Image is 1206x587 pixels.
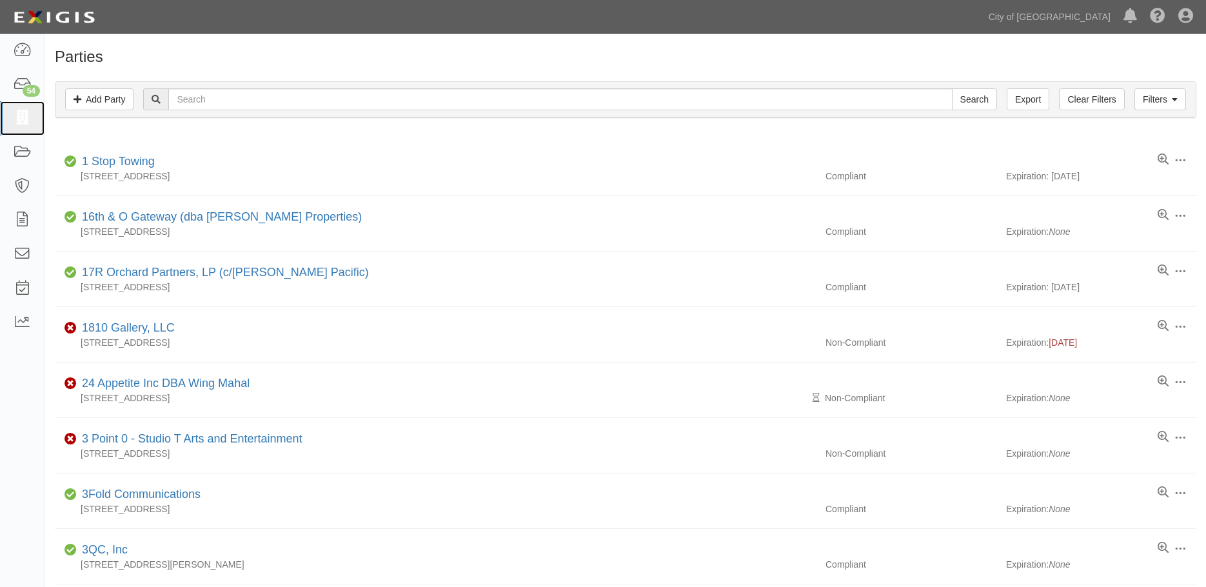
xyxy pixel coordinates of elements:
[1049,393,1070,403] i: None
[1158,542,1169,555] a: View results summary
[82,488,201,501] a: 3Fold Communications
[82,321,175,334] a: 1810 Gallery, LLC
[1059,88,1124,110] a: Clear Filters
[816,447,1006,460] div: Non-Compliant
[1006,336,1196,349] div: Expiration:
[55,447,816,460] div: [STREET_ADDRESS]
[77,154,155,170] div: 1 Stop Towing
[982,4,1117,30] a: City of [GEOGRAPHIC_DATA]
[816,558,1006,571] div: Compliant
[1006,502,1196,515] div: Expiration:
[23,85,40,97] div: 54
[1049,448,1070,459] i: None
[1158,209,1169,222] a: View results summary
[77,542,128,559] div: 3QC, Inc
[55,336,816,349] div: [STREET_ADDRESS]
[82,210,362,223] a: 16th & O Gateway (dba [PERSON_NAME] Properties)
[1049,504,1070,514] i: None
[1134,88,1186,110] a: Filters
[55,392,816,404] div: [STREET_ADDRESS]
[1158,431,1169,444] a: View results summary
[1006,225,1196,238] div: Expiration:
[952,88,997,110] input: Search
[1006,392,1196,404] div: Expiration:
[1049,337,1077,348] span: [DATE]
[64,490,77,499] i: Compliant
[82,266,369,279] a: 17R Orchard Partners, LP (c/[PERSON_NAME] Pacific)
[1006,170,1196,183] div: Expiration: [DATE]
[816,392,1006,404] div: Non-Compliant
[77,209,362,226] div: 16th & O Gateway (dba Ravel Rasmussen Properties)
[1158,154,1169,166] a: View results summary
[77,264,369,281] div: 17R Orchard Partners, LP (c/o Heller Pacific)
[82,543,128,556] a: 3QC, Inc
[64,379,77,388] i: Non-Compliant
[65,88,133,110] a: Add Party
[64,435,77,444] i: Non-Compliant
[64,213,77,222] i: Compliant
[64,324,77,333] i: Non-Compliant
[55,48,1196,65] h1: Parties
[64,268,77,277] i: Compliant
[816,281,1006,293] div: Compliant
[55,225,816,238] div: [STREET_ADDRESS]
[1006,447,1196,460] div: Expiration:
[82,432,302,445] a: 3 Point 0 - Studio T Arts and Entertainment
[77,486,201,503] div: 3Fold Communications
[1158,264,1169,277] a: View results summary
[64,546,77,555] i: Compliant
[55,281,816,293] div: [STREET_ADDRESS]
[82,377,250,390] a: 24 Appetite Inc DBA Wing Mahal
[77,431,302,448] div: 3 Point 0 - Studio T Arts and Entertainment
[1158,375,1169,388] a: View results summary
[64,157,77,166] i: Compliant
[55,558,816,571] div: [STREET_ADDRESS][PERSON_NAME]
[168,88,952,110] input: Search
[55,170,816,183] div: [STREET_ADDRESS]
[82,155,155,168] a: 1 Stop Towing
[816,225,1006,238] div: Compliant
[1006,281,1196,293] div: Expiration: [DATE]
[1150,9,1165,25] i: Help Center - Complianz
[1006,558,1196,571] div: Expiration:
[1049,226,1070,237] i: None
[816,502,1006,515] div: Compliant
[1049,559,1070,570] i: None
[1158,486,1169,499] a: View results summary
[55,502,816,515] div: [STREET_ADDRESS]
[816,170,1006,183] div: Compliant
[1158,320,1169,333] a: View results summary
[77,375,250,392] div: 24 Appetite Inc DBA Wing Mahal
[816,336,1006,349] div: Non-Compliant
[813,393,820,403] i: Pending Review
[1007,88,1049,110] a: Export
[10,6,99,29] img: logo-5460c22ac91f19d4615b14bd174203de0afe785f0fc80cf4dbbc73dc1793850b.png
[77,320,175,337] div: 1810 Gallery, LLC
